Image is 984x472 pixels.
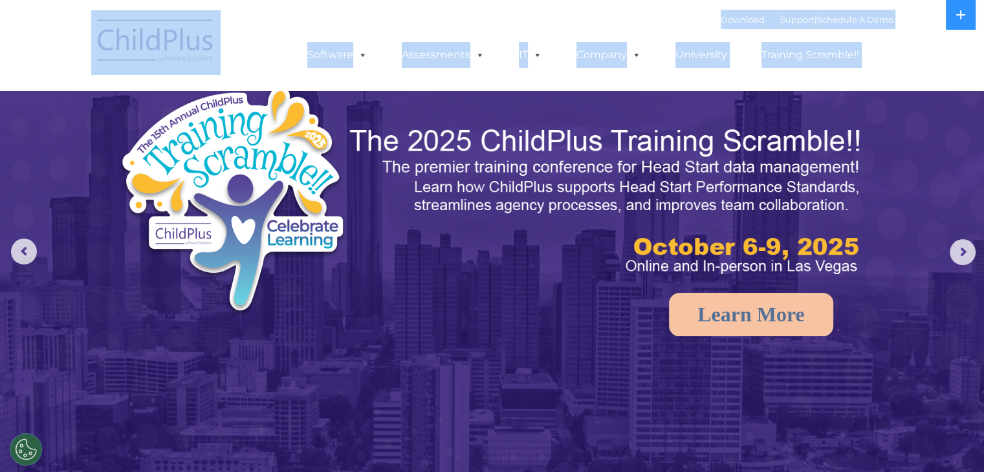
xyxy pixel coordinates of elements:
button: Cookies Settings [10,433,42,466]
a: Learn More [669,293,833,336]
span: Last name [180,85,219,95]
img: ChildPlus by Procare Solutions [91,10,221,75]
a: University [662,42,740,68]
a: Download [721,14,765,25]
span: Phone number [180,138,235,148]
a: IT [506,42,555,68]
a: Company [563,42,654,68]
a: Training Scramble!! [749,42,872,68]
a: Assessments [389,42,497,68]
a: Support [780,14,815,25]
a: Schedule A Demo [817,14,893,25]
font: | [721,14,893,25]
a: Software [294,42,380,68]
